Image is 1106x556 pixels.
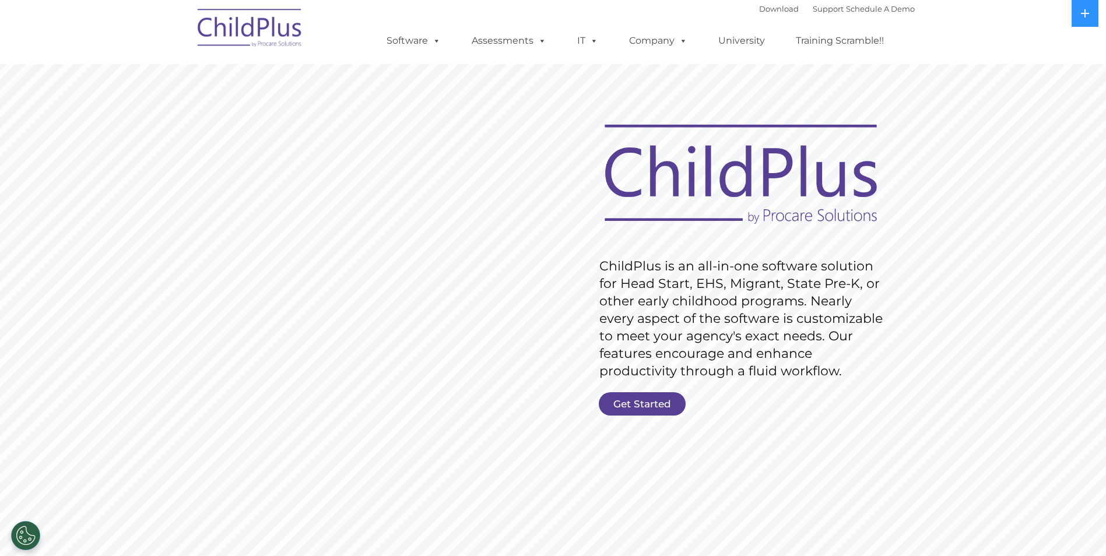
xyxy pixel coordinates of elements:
[617,29,699,52] a: Company
[784,29,896,52] a: Training Scramble!!
[707,29,777,52] a: University
[566,29,610,52] a: IT
[759,4,915,13] font: |
[759,4,799,13] a: Download
[460,29,558,52] a: Assessments
[192,1,308,59] img: ChildPlus by Procare Solutions
[599,392,686,416] a: Get Started
[375,29,452,52] a: Software
[599,258,889,380] rs-layer: ChildPlus is an all-in-one software solution for Head Start, EHS, Migrant, State Pre-K, or other ...
[813,4,844,13] a: Support
[846,4,915,13] a: Schedule A Demo
[11,521,40,550] button: Cookies Settings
